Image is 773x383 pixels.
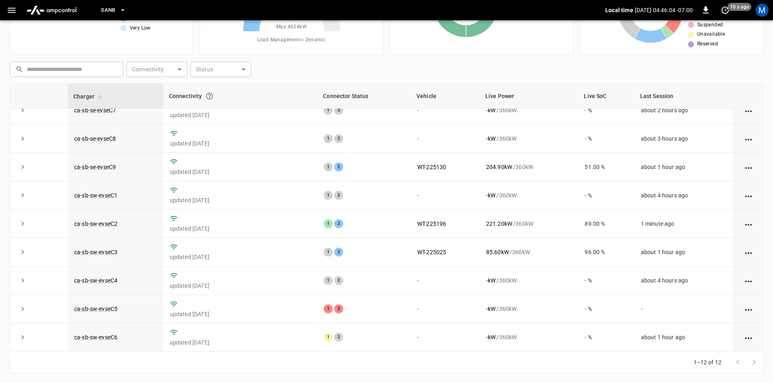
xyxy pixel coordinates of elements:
td: - [634,295,733,323]
a: ca-sb-sw-evseC5 [74,306,117,312]
span: Unavailable [697,30,725,39]
td: - % [578,323,634,352]
div: action cell options [743,163,754,171]
button: expand row [17,104,29,116]
td: 96.00 % [578,238,634,266]
div: / 360 kW [486,248,572,256]
td: - [411,96,480,124]
td: about 1 hour ago [634,323,733,352]
th: Live Power [480,84,578,109]
p: updated [DATE] [170,282,311,290]
p: - kW [486,276,495,285]
a: WT-225130 [417,164,446,170]
div: profile-icon [756,4,769,17]
div: 1 [324,219,333,228]
div: / 360 kW [486,276,572,285]
div: action cell options [743,135,754,143]
button: expand row [17,218,29,230]
th: Connector Status [317,84,411,109]
th: Vehicle [411,84,480,109]
div: 1 [324,191,333,200]
p: updated [DATE] [170,253,311,261]
div: / 360 kW [486,135,572,143]
button: set refresh interval [719,4,732,17]
div: 2 [334,191,343,200]
a: ca-sb-sw-evseC4 [74,277,117,284]
p: - kW [486,305,495,313]
td: 1 minute ago [634,210,733,238]
a: ca-sb-sw-evseC1 [74,192,117,199]
div: 2 [334,219,343,228]
div: 2 [334,304,343,313]
img: ampcontrol.io logo [23,2,80,18]
span: Charger [73,92,105,101]
td: - [411,181,480,210]
p: updated [DATE] [170,196,311,204]
p: updated [DATE] [170,139,311,148]
td: about 1 hour ago [634,238,733,266]
td: - % [578,295,634,323]
button: expand row [17,303,29,315]
p: - kW [486,333,495,341]
p: 204.90 kW [486,163,512,171]
a: ca-sb-se-evseC9 [74,164,116,170]
a: WT-225196 [417,220,446,227]
span: SanB [101,6,115,15]
button: expand row [17,331,29,343]
div: 1 [324,163,333,171]
div: action cell options [743,248,754,256]
td: about 4 hours ago [634,181,733,210]
p: - kW [486,191,495,199]
span: Max. 4634 kW [276,23,307,31]
p: Local time [605,6,633,14]
td: - [411,267,480,295]
th: Live SoC [578,84,634,109]
p: updated [DATE] [170,225,311,233]
button: expand row [17,189,29,201]
div: 1 [324,304,333,313]
div: action cell options [743,305,754,313]
a: ca-sb-sw-evseC6 [74,334,117,340]
div: 1 [324,333,333,342]
p: 1–12 of 12 [694,358,722,366]
th: Last Session [634,84,733,109]
div: 1 [324,248,333,257]
a: ca-sb-sw-evseC3 [74,249,117,255]
p: - kW [486,106,495,114]
button: expand row [17,246,29,258]
div: / 360 kW [486,305,572,313]
div: 2 [334,134,343,143]
div: 2 [334,163,343,171]
span: 10 s ago [728,3,752,11]
td: - % [578,124,634,153]
td: - % [578,96,634,124]
button: expand row [17,274,29,287]
p: [DATE] 04:46:04 -07:00 [635,6,693,14]
button: expand row [17,161,29,173]
div: / 360 kW [486,333,572,341]
span: Suspended [697,21,723,29]
a: ca-sb-sw-evseC2 [74,220,117,227]
a: ca-sb-se-evseC7 [74,107,116,113]
div: action cell options [743,191,754,199]
td: about 4 hours ago [634,267,733,295]
p: - kW [486,135,495,143]
p: updated [DATE] [170,111,311,119]
td: about 1 hour ago [634,153,733,181]
a: ca-sb-se-evseC8 [74,135,116,142]
div: action cell options [743,276,754,285]
td: 89.00 % [578,210,634,238]
button: SanB [98,2,129,18]
p: updated [DATE] [170,338,311,347]
div: 2 [334,333,343,342]
td: - [411,124,480,153]
span: Reserved [697,40,718,48]
div: action cell options [743,220,754,228]
div: 1 [324,276,333,285]
p: updated [DATE] [170,168,311,176]
div: 1 [324,134,333,143]
div: 2 [334,276,343,285]
div: action cell options [743,78,754,86]
td: - % [578,267,634,295]
div: action cell options [743,106,754,114]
